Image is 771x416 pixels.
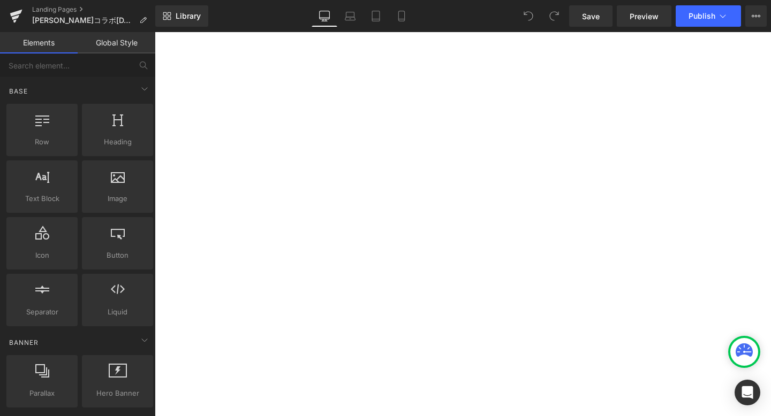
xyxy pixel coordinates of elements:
[176,11,201,21] span: Library
[735,380,760,405] div: Open Intercom Messenger
[543,5,565,27] button: Redo
[155,5,208,27] a: New Library
[8,86,29,96] span: Base
[363,5,389,27] a: Tablet
[10,193,74,204] span: Text Block
[10,136,74,148] span: Row
[10,306,74,318] span: Separator
[689,12,715,20] span: Publish
[8,337,40,348] span: Banner
[85,136,150,148] span: Heading
[85,388,150,399] span: Hero Banner
[32,16,135,25] span: [PERSON_NAME]コラボ[DATE]
[78,32,155,53] a: Global Style
[85,250,150,261] span: Button
[10,250,74,261] span: Icon
[85,193,150,204] span: Image
[518,5,539,27] button: Undo
[389,5,414,27] a: Mobile
[337,5,363,27] a: Laptop
[32,5,155,14] a: Landing Pages
[676,5,741,27] button: Publish
[617,5,671,27] a: Preview
[85,306,150,318] span: Liquid
[745,5,767,27] button: More
[312,5,337,27] a: Desktop
[582,11,600,22] span: Save
[630,11,659,22] span: Preview
[10,388,74,399] span: Parallax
